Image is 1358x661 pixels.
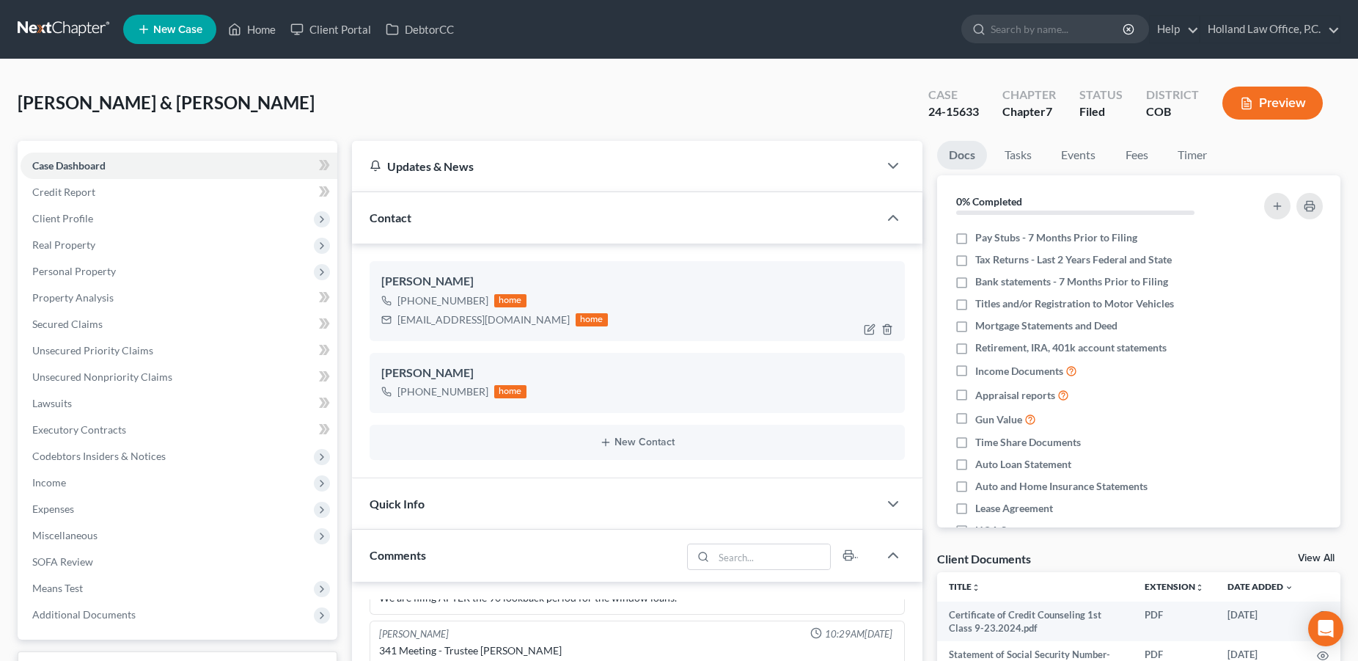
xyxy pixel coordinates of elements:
[32,476,66,489] span: Income
[937,141,987,169] a: Docs
[1113,141,1160,169] a: Fees
[1002,87,1056,103] div: Chapter
[494,294,526,307] div: home
[32,503,74,515] span: Expenses
[32,370,172,383] span: Unsecured Nonpriority Claims
[32,186,95,198] span: Credit Report
[1145,581,1204,592] a: Extensionunfold_more
[18,92,315,113] span: [PERSON_NAME] & [PERSON_NAME]
[714,544,831,569] input: Search...
[825,627,892,641] span: 10:29AM[DATE]
[21,337,337,364] a: Unsecured Priority Claims
[32,608,136,621] span: Additional Documents
[32,291,114,304] span: Property Analysis
[1150,16,1199,43] a: Help
[975,318,1117,333] span: Mortgage Statements and Deed
[1146,103,1199,120] div: COB
[975,479,1148,494] span: Auto and Home Insurance Statements
[397,313,570,327] div: [EMAIL_ADDRESS][DOMAIN_NAME]
[21,311,337,337] a: Secured Claims
[928,87,979,103] div: Case
[956,195,1022,208] strong: 0% Completed
[937,551,1031,566] div: Client Documents
[975,501,1053,516] span: Lease Agreement
[21,417,337,443] a: Executory Contracts
[975,296,1174,311] span: Titles and/or Registration to Motor Vehicles
[1079,103,1123,120] div: Filed
[21,390,337,417] a: Lawsuits
[1227,581,1293,592] a: Date Added expand_more
[21,549,337,575] a: SOFA Review
[576,313,608,326] div: home
[1298,553,1335,563] a: View All
[1079,87,1123,103] div: Status
[32,397,72,409] span: Lawsuits
[370,158,861,174] div: Updates & News
[975,274,1168,289] span: Bank statements - 7 Months Prior to Filing
[975,340,1167,355] span: Retirement, IRA, 401k account statements
[32,212,93,224] span: Client Profile
[1222,87,1323,120] button: Preview
[1308,611,1343,646] div: Open Intercom Messenger
[975,252,1172,267] span: Tax Returns - Last 2 Years Federal and State
[949,581,980,592] a: Titleunfold_more
[1166,141,1219,169] a: Timer
[928,103,979,120] div: 24-15633
[381,273,893,291] div: [PERSON_NAME]
[1195,583,1204,592] i: unfold_more
[32,423,126,436] span: Executory Contracts
[370,211,411,224] span: Contact
[1285,583,1293,592] i: expand_more
[1049,141,1107,169] a: Events
[381,437,893,448] button: New Contact
[21,179,337,205] a: Credit Report
[397,293,488,308] div: [PHONE_NUMBER]
[972,583,980,592] i: unfold_more
[1146,87,1199,103] div: District
[32,238,95,251] span: Real Property
[283,16,378,43] a: Client Portal
[370,497,425,511] span: Quick Info
[21,285,337,311] a: Property Analysis
[21,364,337,390] a: Unsecured Nonpriority Claims
[975,388,1055,403] span: Appraisal reports
[32,159,106,172] span: Case Dashboard
[991,15,1125,43] input: Search by name...
[381,365,893,382] div: [PERSON_NAME]
[32,344,153,357] span: Unsecured Priority Claims
[221,16,283,43] a: Home
[494,385,526,398] div: home
[153,24,202,35] span: New Case
[975,523,1048,538] span: HOA Statement
[21,153,337,179] a: Case Dashboard
[32,582,83,594] span: Means Test
[1200,16,1340,43] a: Holland Law Office, P.C.
[1002,103,1056,120] div: Chapter
[32,265,116,277] span: Personal Property
[378,16,461,43] a: DebtorCC
[379,627,449,641] div: [PERSON_NAME]
[32,450,166,462] span: Codebtors Insiders & Notices
[370,548,426,562] span: Comments
[32,555,93,568] span: SOFA Review
[1046,104,1052,118] span: 7
[975,435,1081,450] span: Time Share Documents
[32,318,103,330] span: Secured Claims
[975,230,1137,245] span: Pay Stubs - 7 Months Prior to Filing
[1216,602,1305,642] td: [DATE]
[975,457,1071,472] span: Auto Loan Statement
[975,364,1063,379] span: Income Documents
[397,384,488,399] div: [PHONE_NUMBER]
[937,602,1133,642] td: Certificate of Credit Counseling 1st Class 9-23.2024.pdf
[1133,602,1216,642] td: PDF
[32,529,98,541] span: Miscellaneous
[975,412,1022,427] span: Gun Value
[993,141,1043,169] a: Tasks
